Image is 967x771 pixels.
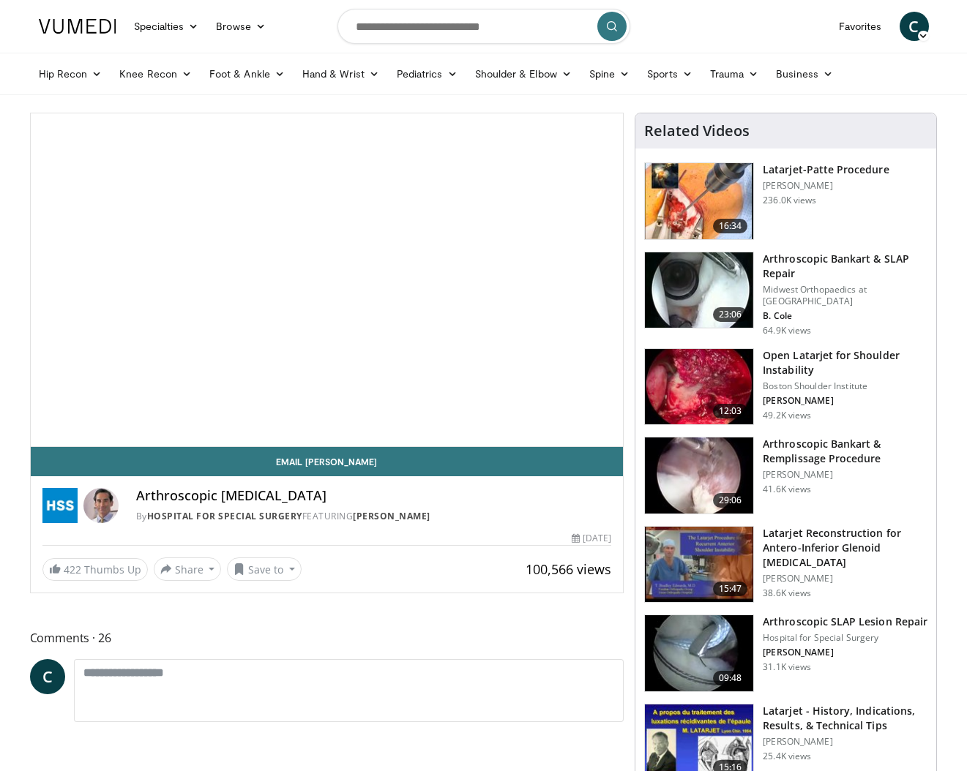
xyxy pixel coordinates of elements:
a: Trauma [701,59,768,89]
p: 236.0K views [763,195,816,206]
img: Avatar [83,488,119,523]
h3: Latarjet-Patte Procedure [763,162,889,177]
a: [PERSON_NAME] [353,510,430,522]
p: [PERSON_NAME] [763,395,927,407]
a: Shoulder & Elbow [466,59,580,89]
a: Pediatrics [388,59,466,89]
a: Business [767,59,842,89]
h3: Arthroscopic SLAP Lesion Repair [763,614,927,629]
a: Specialties [125,12,208,41]
a: Favorites [830,12,891,41]
a: Hand & Wrist [294,59,388,89]
span: 12:03 [713,404,748,418]
p: 25.4K views [763,751,811,762]
h3: Arthroscopic Bankart & Remplissage Procedure [763,437,927,466]
h3: Latarjet - History, Indications, Results, & Technical Tips [763,704,927,733]
a: 12:03 Open Latarjet for Shoulder Instability Boston Shoulder Institute [PERSON_NAME] 49.2K views [644,348,927,426]
button: Share [154,557,222,581]
p: [PERSON_NAME] [763,180,889,192]
a: Sports [638,59,701,89]
span: 23:06 [713,307,748,322]
p: [PERSON_NAME] [763,573,927,584]
input: Search topics, interventions [337,9,630,44]
a: 09:48 Arthroscopic SLAP Lesion Repair Hospital for Special Surgery [PERSON_NAME] 31.1K views [644,614,927,692]
img: wolf_3.png.150x105_q85_crop-smart_upscale.jpg [645,437,753,514]
img: 944938_3.png.150x105_q85_crop-smart_upscale.jpg [645,349,753,425]
a: Spine [580,59,638,89]
div: By FEATURING [136,510,612,523]
p: 41.6K views [763,484,811,495]
h3: Latarjet Reconstruction for Antero-Inferior Glenoid [MEDICAL_DATA] [763,526,927,570]
a: 16:34 Latarjet-Patte Procedure [PERSON_NAME] 236.0K views [644,162,927,240]
video-js: Video Player [31,113,624,447]
a: Email [PERSON_NAME] [31,447,624,476]
a: Hip Recon [30,59,111,89]
p: B. Cole [763,310,927,322]
span: 29:06 [713,493,748,508]
p: 64.9K views [763,325,811,336]
a: 29:06 Arthroscopic Bankart & Remplissage Procedure [PERSON_NAME] 41.6K views [644,437,927,514]
span: 100,566 views [526,560,611,578]
span: Comments 26 [30,628,624,647]
img: 6871_3.png.150x105_q85_crop-smart_upscale.jpg [645,615,753,691]
img: 38708_0000_3.png.150x105_q85_crop-smart_upscale.jpg [645,527,753,603]
a: C [900,12,929,41]
img: Hospital for Special Surgery [42,488,78,523]
h4: Arthroscopic [MEDICAL_DATA] [136,488,612,504]
img: 617583_3.png.150x105_q85_crop-smart_upscale.jpg [645,163,753,239]
h4: Related Videos [644,122,750,140]
img: cole_0_3.png.150x105_q85_crop-smart_upscale.jpg [645,252,753,328]
a: Knee Recon [111,59,201,89]
p: [PERSON_NAME] [763,736,927,748]
p: 49.2K views [763,410,811,421]
p: 38.6K views [763,587,811,599]
div: [DATE] [572,532,611,545]
button: Save to [227,557,302,581]
span: 422 [64,563,81,576]
span: 16:34 [713,219,748,233]
p: Midwest Orthopaedics at [GEOGRAPHIC_DATA] [763,284,927,307]
a: Browse [207,12,275,41]
a: C [30,659,65,694]
h3: Open Latarjet for Shoulder Instability [763,348,927,377]
img: VuMedi Logo [39,19,116,34]
a: 15:47 Latarjet Reconstruction for Antero-Inferior Glenoid [MEDICAL_DATA] [PERSON_NAME] 38.6K views [644,526,927,603]
p: Boston Shoulder Institute [763,380,927,392]
p: [PERSON_NAME] [763,647,927,658]
a: Hospital for Special Surgery [147,510,302,522]
span: 15:47 [713,582,748,596]
p: 31.1K views [763,661,811,673]
p: Hospital for Special Surgery [763,632,927,644]
a: 422 Thumbs Up [42,558,148,581]
p: [PERSON_NAME] [763,469,927,481]
a: 23:06 Arthroscopic Bankart & SLAP Repair Midwest Orthopaedics at [GEOGRAPHIC_DATA] B. Cole 64.9K ... [644,252,927,336]
h3: Arthroscopic Bankart & SLAP Repair [763,252,927,281]
a: Foot & Ankle [201,59,294,89]
span: 09:48 [713,671,748,685]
